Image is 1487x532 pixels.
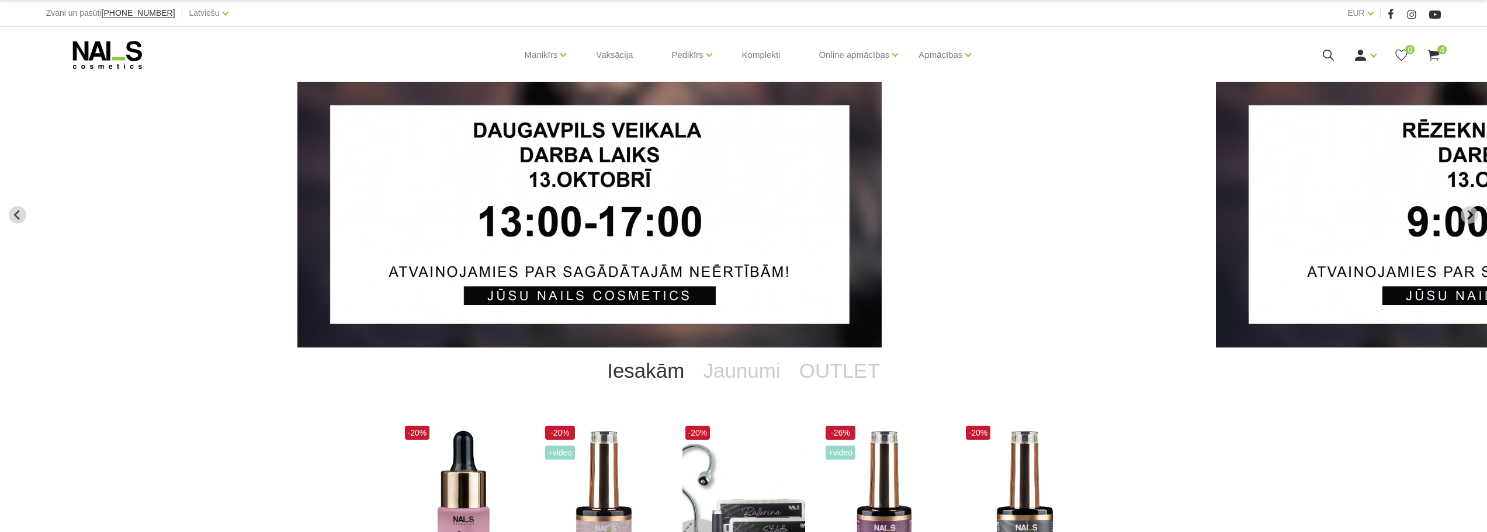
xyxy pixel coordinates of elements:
[1437,45,1447,54] span: 4
[918,32,962,78] a: Apmācības
[733,27,790,83] a: Komplekti
[46,6,175,20] div: Zvani un pasūti
[1394,48,1409,62] a: 0
[405,426,430,440] span: -20%
[819,32,889,78] a: Online apmācības
[1461,206,1478,224] button: Next slide
[587,27,642,83] a: Vaksācija
[102,8,175,18] span: [PHONE_NUMBER]
[826,446,856,460] span: +Video
[9,206,26,224] button: Go to last slide
[102,9,175,18] a: [PHONE_NUMBER]
[545,446,576,460] span: +Video
[694,347,789,394] a: Jaunumi
[545,426,576,440] span: -20%
[966,426,991,440] span: -20%
[525,32,558,78] a: Manikīrs
[189,6,220,20] a: Latviešu
[790,347,889,394] a: OUTLET
[297,82,1190,347] li: 1 of 13
[1347,6,1365,20] a: EUR
[181,6,183,20] span: |
[1379,6,1382,20] span: |
[1405,45,1415,54] span: 0
[671,32,703,78] a: Pedikīrs
[826,426,856,440] span: -26%
[685,426,710,440] span: -20%
[598,347,694,394] a: Iesakām
[1426,48,1441,62] a: 4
